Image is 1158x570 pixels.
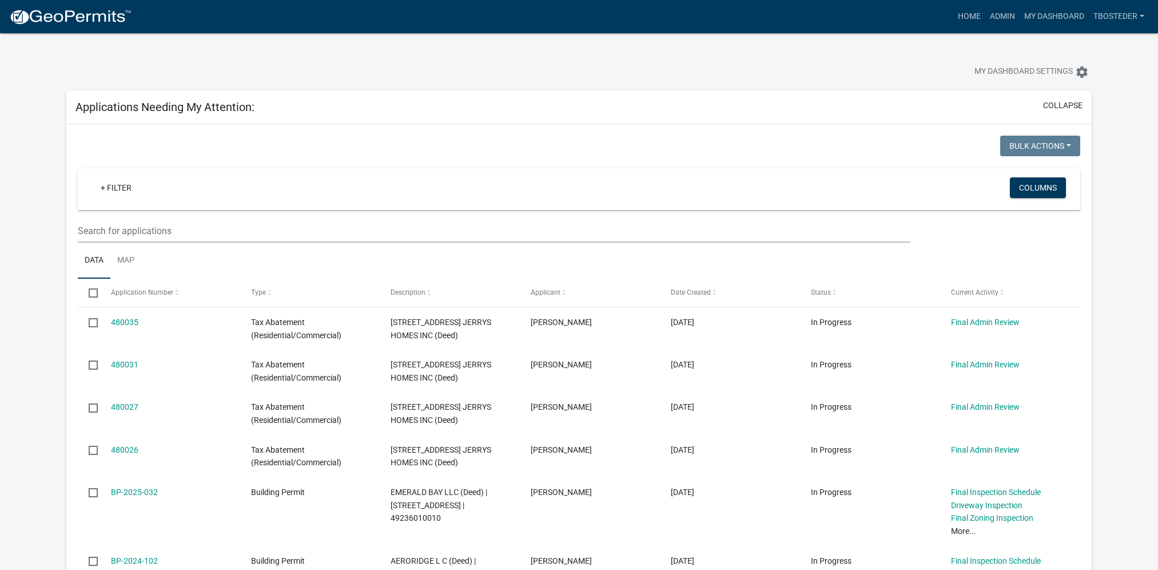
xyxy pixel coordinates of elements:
span: In Progress [811,360,851,369]
datatable-header-cell: Current Activity [940,279,1080,306]
span: 307 N 19TH ST JERRYS HOMES INC (Deed) [391,445,491,468]
span: 09/17/2025 [671,318,694,327]
span: 305 N 19TH ST JERRYS HOMES INC (Deed) [391,318,491,340]
span: Building Permit [251,556,305,565]
span: EMERALD BAY LLC (Deed) | 2103 N JEFFERSON WAY | 49236010010 [391,488,487,523]
span: Current Activity [951,288,998,296]
button: Bulk Actions [1000,136,1080,156]
a: BP-2024-102 [111,556,158,565]
a: Map [110,243,141,279]
button: collapse [1043,100,1083,112]
span: In Progress [811,445,851,454]
span: 01/14/2025 [671,488,694,497]
a: Data [78,243,110,279]
span: adam [531,318,592,327]
span: In Progress [811,556,851,565]
span: 09/17/2025 [671,445,694,454]
span: Type [251,288,266,296]
button: Columns [1010,177,1066,198]
a: 480031 [111,360,138,369]
span: 313 N 19TH ST JERRYS HOMES INC (Deed) [391,360,491,382]
a: Driveway Inspection [951,501,1022,510]
a: My Dashboard [1020,6,1089,27]
a: + Filter [91,177,141,198]
button: My Dashboard Settingssettings [965,61,1098,83]
a: More... [951,527,976,536]
span: adam [531,445,592,454]
span: Building Permit [251,488,305,497]
span: Tax Abatement (Residential/Commercial) [251,445,341,468]
datatable-header-cell: Date Created [660,279,800,306]
h5: Applications Needing My Attention: [75,100,254,114]
a: Final Admin Review [951,445,1020,454]
span: Description [391,288,425,296]
datatable-header-cell: Description [380,279,520,306]
a: 480035 [111,318,138,327]
span: Tax Abatement (Residential/Commercial) [251,318,341,340]
span: Status [811,288,831,296]
datatable-header-cell: Select [78,279,100,306]
span: In Progress [811,402,851,411]
span: Applicant [531,288,560,296]
a: Home [953,6,985,27]
span: 07/31/2024 [671,556,694,565]
i: settings [1075,65,1089,79]
datatable-header-cell: Applicant [520,279,660,306]
span: Date Created [671,288,711,296]
a: 480027 [111,402,138,411]
span: 311 N 19TH ST JERRYS HOMES INC (Deed) [391,402,491,425]
a: Final Inspection Schedule [951,488,1041,497]
a: Final Inspection Schedule [951,556,1041,565]
span: Angie Steigerwald [531,488,592,497]
a: 480026 [111,445,138,454]
a: tbosteder [1089,6,1149,27]
a: Final Admin Review [951,318,1020,327]
a: Final Zoning Inspection [951,513,1033,522]
span: Tax Abatement (Residential/Commercial) [251,402,341,425]
a: Admin [985,6,1020,27]
span: adam [531,360,592,369]
datatable-header-cell: Application Number [100,279,240,306]
input: Search for applications [78,219,910,243]
a: BP-2025-032 [111,488,158,497]
a: Final Admin Review [951,402,1020,411]
datatable-header-cell: Type [240,279,380,306]
datatable-header-cell: Status [800,279,940,306]
span: In Progress [811,488,851,497]
span: tyler [531,556,592,565]
span: 09/17/2025 [671,360,694,369]
span: 09/17/2025 [671,402,694,411]
span: My Dashboard Settings [974,65,1073,79]
span: adam [531,402,592,411]
span: Application Number [111,288,173,296]
span: Tax Abatement (Residential/Commercial) [251,360,341,382]
a: Final Admin Review [951,360,1020,369]
span: In Progress [811,318,851,327]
